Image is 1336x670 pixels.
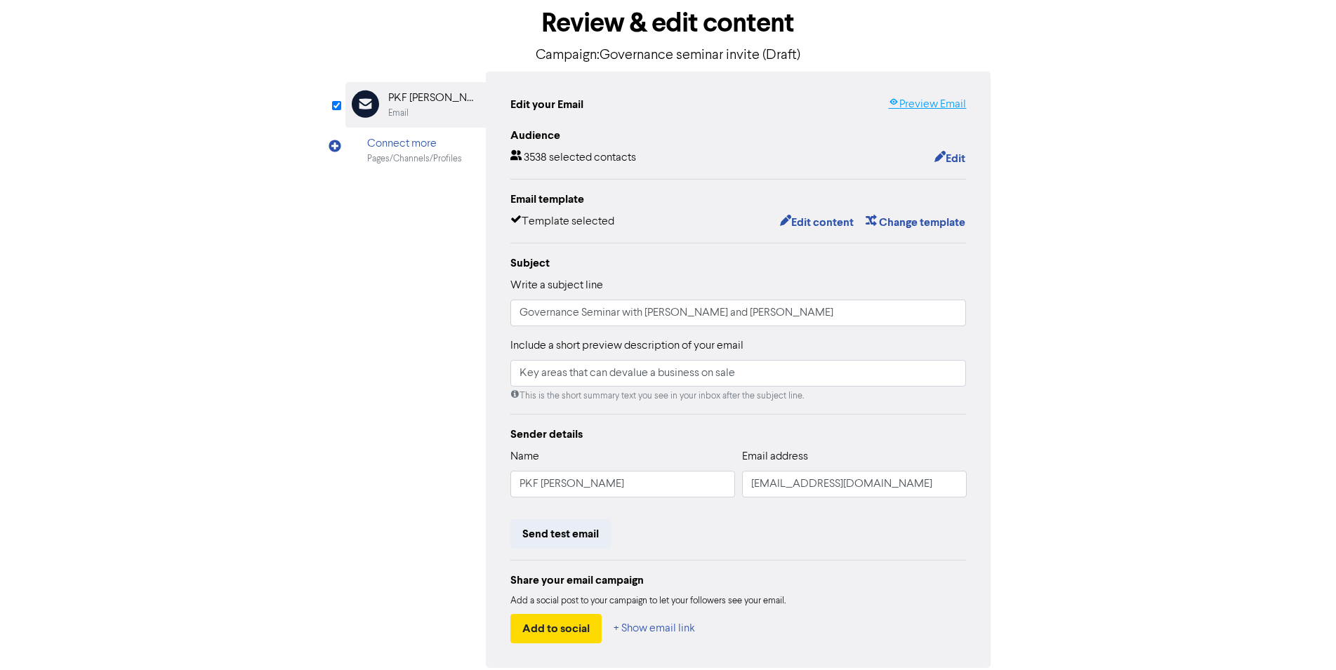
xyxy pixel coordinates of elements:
button: Change template [865,213,966,232]
h1: Review & edit content [345,7,991,39]
iframe: Chat Widget [1160,518,1336,670]
div: Connect more [367,135,462,152]
div: Template selected [510,213,614,232]
button: Edit content [779,213,854,232]
button: + Show email link [613,614,696,643]
label: Email address [742,448,808,465]
div: PKF [PERSON_NAME]Email [345,82,486,128]
div: Email [388,107,409,120]
div: Pages/Channels/Profiles [367,152,462,166]
a: Preview Email [888,96,966,113]
div: This is the short summary text you see in your inbox after the subject line. [510,389,967,403]
div: Email template [510,191,967,208]
div: Sender details [510,426,967,443]
div: Audience [510,127,967,144]
label: Name [510,448,539,465]
button: Add to social [510,614,602,643]
div: Share your email campaign [510,572,967,589]
div: Add a social post to your campaign to let your followers see your email. [510,594,967,608]
button: Edit [934,149,966,168]
button: Send test email [510,519,611,549]
div: PKF [PERSON_NAME] [388,90,478,107]
p: Campaign: Governance seminar invite (Draft) [345,45,991,66]
label: Write a subject line [510,277,603,294]
div: Edit your Email [510,96,583,113]
div: Connect morePages/Channels/Profiles [345,128,486,173]
div: Subject [510,255,967,272]
div: 3538 selected contacts [510,149,636,168]
label: Include a short preview description of your email [510,337,743,354]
